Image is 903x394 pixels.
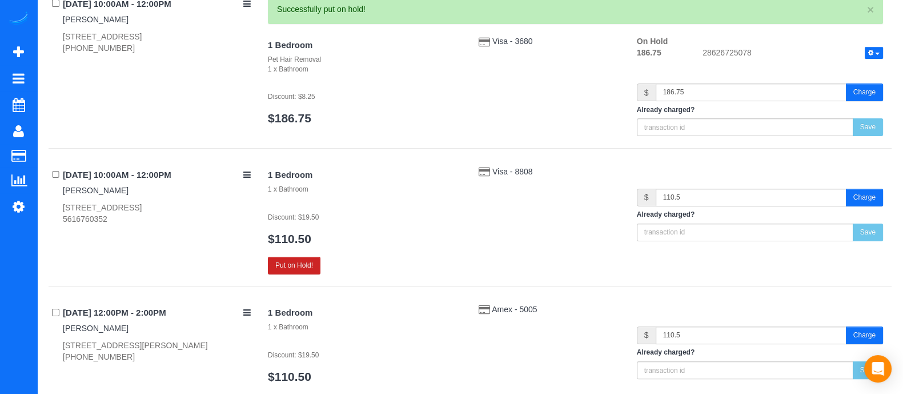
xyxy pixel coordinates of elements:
div: 1 x Bathroom [268,185,461,194]
h4: 1 Bedroom [268,41,461,50]
strong: On Hold [637,37,668,46]
h4: 1 Bedroom [268,308,461,318]
h4: [DATE] 10:00AM - 12:00PM [63,170,251,180]
a: Visa - 8808 [492,167,533,176]
div: 1 x Bathroom [268,65,461,74]
input: transaction id [637,118,853,136]
a: $186.75 [268,112,311,125]
button: Charge [846,189,883,206]
strong: 186.75 [637,48,661,57]
a: Amex - 5005 [492,305,537,314]
div: Open Intercom Messenger [864,355,892,383]
h4: [DATE] 12:00PM - 2:00PM [63,308,251,318]
div: [STREET_ADDRESS][PERSON_NAME] [PHONE_NUMBER] [63,340,251,363]
a: $110.50 [268,370,311,383]
button: Charge [846,327,883,344]
input: transaction id [637,224,853,241]
div: [STREET_ADDRESS] [PHONE_NUMBER] [63,31,251,54]
button: Put on Hold! [268,257,320,274]
input: transaction id [637,361,853,379]
a: [PERSON_NAME] [63,324,129,333]
div: [STREET_ADDRESS] 5616760352 [63,202,251,225]
h5: Already charged? [637,349,883,356]
h5: Already charged? [637,211,883,218]
span: $ [637,189,656,206]
a: $110.50 [268,232,311,245]
span: $ [637,83,656,101]
div: 28626725078 [694,47,892,61]
small: Discount: $19.50 [268,213,319,221]
div: Successfully put on hold! [277,3,874,15]
div: 1 x Bathroom [268,323,461,332]
h4: 1 Bedroom [268,170,461,180]
a: × [867,3,874,15]
h5: Already charged? [637,106,883,114]
div: Pet Hair Removal [268,55,461,65]
span: $ [637,327,656,344]
a: [PERSON_NAME] [63,15,129,24]
button: Charge [846,83,883,101]
a: Visa - 3680 [492,37,533,46]
a: [PERSON_NAME] [63,186,129,195]
img: Automaid Logo [7,11,30,27]
small: Discount: $8.25 [268,93,315,101]
small: Discount: $19.50 [268,351,319,359]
